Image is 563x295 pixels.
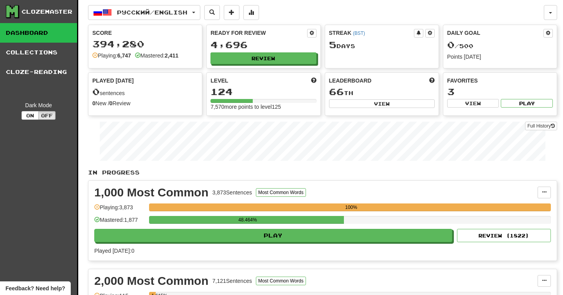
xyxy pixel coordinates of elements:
[165,52,178,59] strong: 2,411
[210,103,316,111] div: 7,570 more points to level 125
[22,8,72,16] div: Clozemaster
[92,77,134,85] span: Played [DATE]
[110,100,113,106] strong: 0
[94,203,145,216] div: Playing: 3,873
[135,52,178,59] div: Mastered:
[210,29,307,37] div: Ready for Review
[447,87,553,97] div: 3
[88,5,200,20] button: Русский/English
[92,99,198,107] div: New / Review
[212,277,252,285] div: 7,121 Sentences
[224,5,239,20] button: Add sentence to collection
[92,87,198,97] div: sentences
[94,248,134,254] span: Played [DATE]: 0
[525,122,557,130] a: Full History
[447,99,499,108] button: View
[329,29,414,37] div: Streak
[210,77,228,85] span: Level
[256,277,306,285] button: Most Common Words
[92,29,198,37] div: Score
[210,52,316,64] button: Review
[329,99,435,108] button: View
[210,40,316,50] div: 4,696
[92,86,100,97] span: 0
[210,87,316,97] div: 124
[151,203,551,211] div: 100%
[501,99,553,108] button: Play
[447,43,473,49] span: / 500
[22,111,39,120] button: On
[117,52,131,59] strong: 6,747
[329,87,435,97] div: th
[38,111,56,120] button: Off
[429,77,435,85] span: This week in points, UTC
[92,52,131,59] div: Playing:
[311,77,317,85] span: Score more points to level up
[204,5,220,20] button: Search sentences
[88,169,557,176] p: In Progress
[92,39,198,49] div: 394,280
[256,188,306,197] button: Most Common Words
[94,216,145,229] div: Mastered: 1,877
[212,189,252,196] div: 3,873 Sentences
[457,229,551,242] button: Review (1822)
[329,86,344,97] span: 66
[329,40,435,50] div: Day s
[329,77,372,85] span: Leaderboard
[447,39,455,50] span: 0
[151,216,344,224] div: 48.464%
[94,187,209,198] div: 1,000 Most Common
[353,31,365,36] a: (BST)
[92,100,95,106] strong: 0
[5,284,65,292] span: Open feedback widget
[243,5,259,20] button: More stats
[117,9,187,16] span: Русский / English
[94,275,209,287] div: 2,000 Most Common
[94,229,452,242] button: Play
[447,53,553,61] div: Points [DATE]
[6,101,71,109] div: Dark Mode
[447,29,543,38] div: Daily Goal
[447,77,553,85] div: Favorites
[329,39,336,50] span: 5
